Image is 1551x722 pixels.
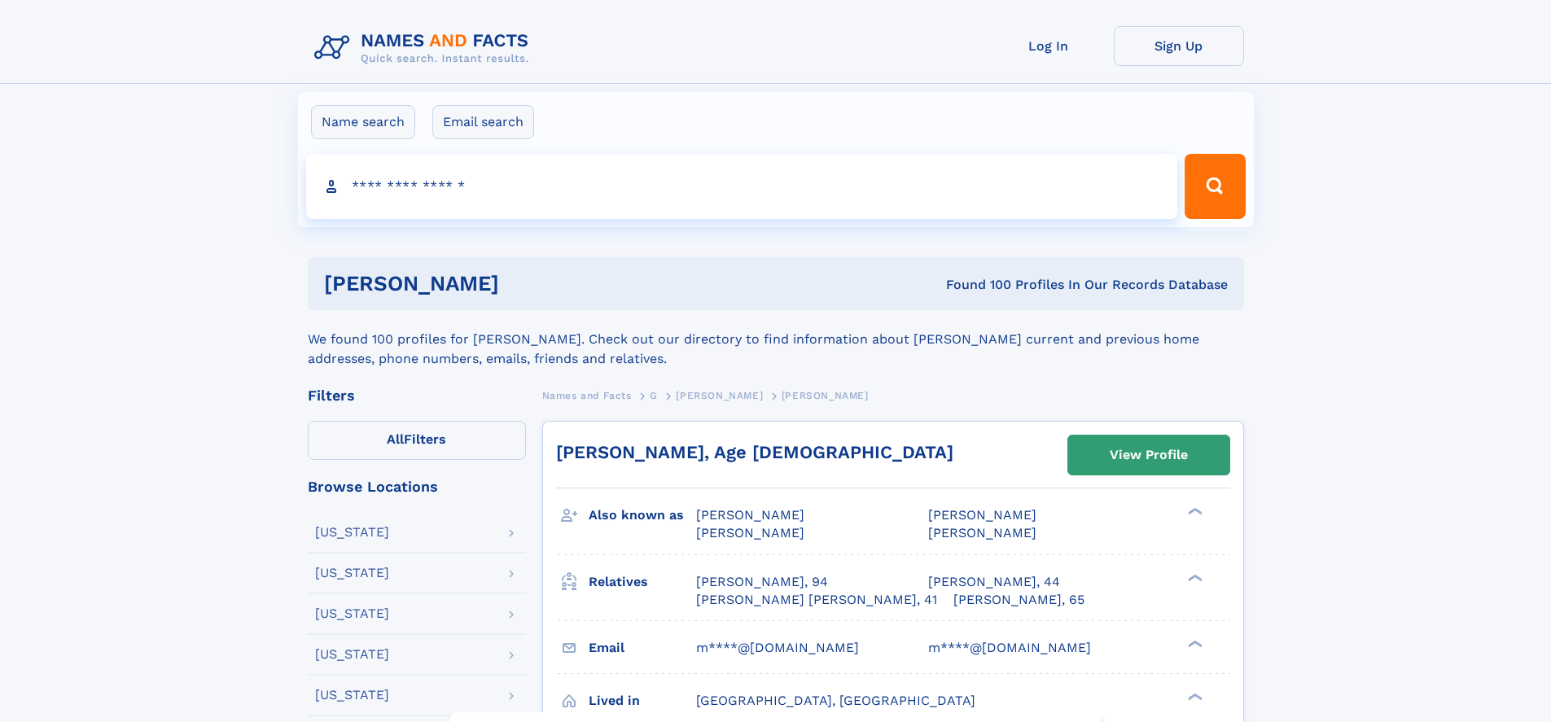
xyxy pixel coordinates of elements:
[676,390,763,401] span: [PERSON_NAME]
[315,689,389,702] div: [US_STATE]
[311,105,415,139] label: Name search
[696,591,937,609] a: [PERSON_NAME] [PERSON_NAME], 41
[928,573,1060,591] a: [PERSON_NAME], 44
[306,154,1178,219] input: search input
[315,607,389,620] div: [US_STATE]
[1114,26,1244,66] a: Sign Up
[589,634,696,662] h3: Email
[650,385,658,405] a: G
[928,507,1036,523] span: [PERSON_NAME]
[308,421,526,460] label: Filters
[676,385,763,405] a: [PERSON_NAME]
[650,390,658,401] span: G
[1184,691,1203,702] div: ❯
[696,693,975,708] span: [GEOGRAPHIC_DATA], [GEOGRAPHIC_DATA]
[1184,506,1203,517] div: ❯
[696,525,804,540] span: [PERSON_NAME]
[308,310,1244,369] div: We found 100 profiles for [PERSON_NAME]. Check out our directory to find information about [PERSO...
[953,591,1084,609] a: [PERSON_NAME], 65
[308,388,526,403] div: Filters
[589,568,696,596] h3: Relatives
[432,105,534,139] label: Email search
[1184,638,1203,649] div: ❯
[315,648,389,661] div: [US_STATE]
[1184,572,1203,583] div: ❯
[1185,154,1245,219] button: Search Button
[387,431,404,447] span: All
[589,687,696,715] h3: Lived in
[1068,435,1229,475] a: View Profile
[984,26,1114,66] a: Log In
[928,525,1036,540] span: [PERSON_NAME]
[315,526,389,539] div: [US_STATE]
[696,507,804,523] span: [PERSON_NAME]
[782,390,869,401] span: [PERSON_NAME]
[308,479,526,494] div: Browse Locations
[589,501,696,529] h3: Also known as
[556,442,953,462] a: [PERSON_NAME], Age [DEMOGRAPHIC_DATA]
[308,26,542,70] img: Logo Names and Facts
[542,385,632,405] a: Names and Facts
[1110,436,1188,474] div: View Profile
[324,273,723,294] h1: [PERSON_NAME]
[696,573,828,591] a: [PERSON_NAME], 94
[315,567,389,580] div: [US_STATE]
[722,276,1228,294] div: Found 100 Profiles In Our Records Database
